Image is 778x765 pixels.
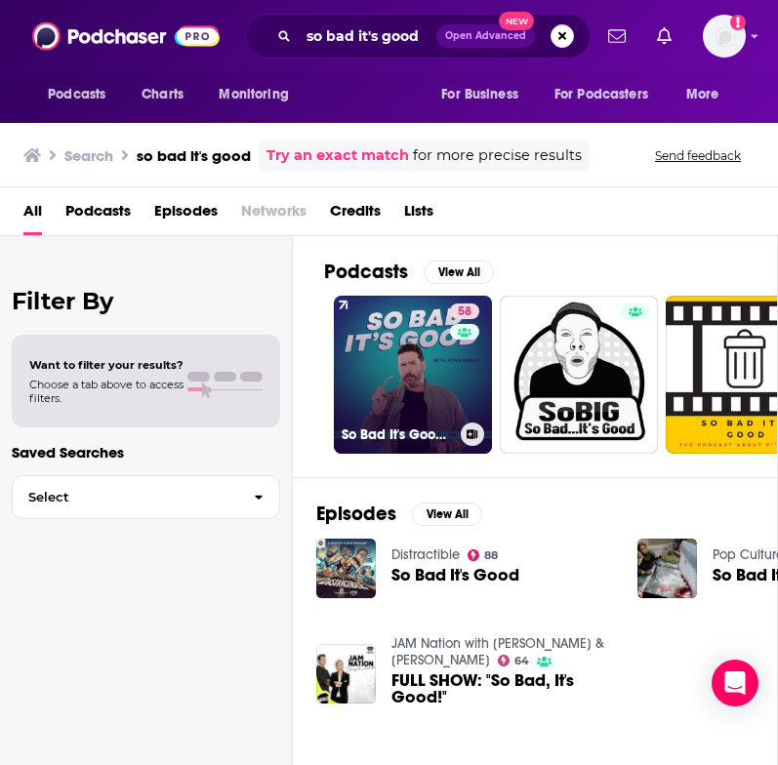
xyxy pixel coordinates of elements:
[129,76,195,113] a: Charts
[29,378,184,405] span: Choose a tab above to access filters.
[391,635,604,668] a: JAM Nation with Jonesy & Amanda
[391,672,614,705] a: FULL SHOW: "So Bad, It's Good!"
[13,491,238,503] span: Select
[142,81,184,108] span: Charts
[23,195,42,235] a: All
[436,24,535,48] button: Open AdvancedNew
[316,644,376,704] img: FULL SHOW: "So Bad, It's Good!"
[649,147,747,164] button: Send feedback
[514,657,529,665] span: 64
[48,81,105,108] span: Podcasts
[324,260,408,284] h2: Podcasts
[428,76,543,113] button: open menu
[241,195,307,235] span: Networks
[424,261,494,284] button: View All
[412,503,482,526] button: View All
[703,15,746,58] img: User Profile
[12,443,280,462] p: Saved Searches
[334,296,492,454] a: 58So Bad It's Good with [PERSON_NAME]
[445,31,526,41] span: Open Advanced
[154,195,218,235] a: Episodes
[703,15,746,58] span: Logged in as emma.garth
[205,76,313,113] button: open menu
[65,195,131,235] a: Podcasts
[32,18,220,55] img: Podchaser - Follow, Share and Rate Podcasts
[450,303,479,319] a: 58
[299,20,436,52] input: Search podcasts, credits, & more...
[266,144,409,167] a: Try an exact match
[34,76,131,113] button: open menu
[245,14,591,59] div: Search podcasts, credits, & more...
[703,15,746,58] button: Show profile menu
[673,76,744,113] button: open menu
[498,655,530,666] a: 64
[64,146,113,165] h3: Search
[12,287,280,315] h2: Filter By
[316,502,396,526] h2: Episodes
[484,551,498,560] span: 88
[12,475,280,519] button: Select
[542,76,676,113] button: open menu
[637,539,697,598] img: So Bad It's Good
[458,302,471,322] span: 58
[391,546,460,563] a: Distractible
[316,502,482,526] a: EpisodesView All
[316,539,376,598] img: So Bad It's Good
[686,81,719,108] span: More
[468,549,499,561] a: 88
[342,426,453,443] h3: So Bad It's Good with [PERSON_NAME]
[441,81,518,108] span: For Business
[499,12,534,30] span: New
[29,358,184,372] span: Want to filter your results?
[219,81,288,108] span: Monitoring
[330,195,381,235] a: Credits
[730,15,746,30] svg: Add a profile image
[712,660,758,706] div: Open Intercom Messenger
[649,20,679,53] a: Show notifications dropdown
[600,20,634,53] a: Show notifications dropdown
[554,81,648,108] span: For Podcasters
[391,567,519,584] a: So Bad It's Good
[404,195,433,235] a: Lists
[413,144,582,167] span: for more precise results
[324,260,494,284] a: PodcastsView All
[137,146,251,165] h3: so bad it's good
